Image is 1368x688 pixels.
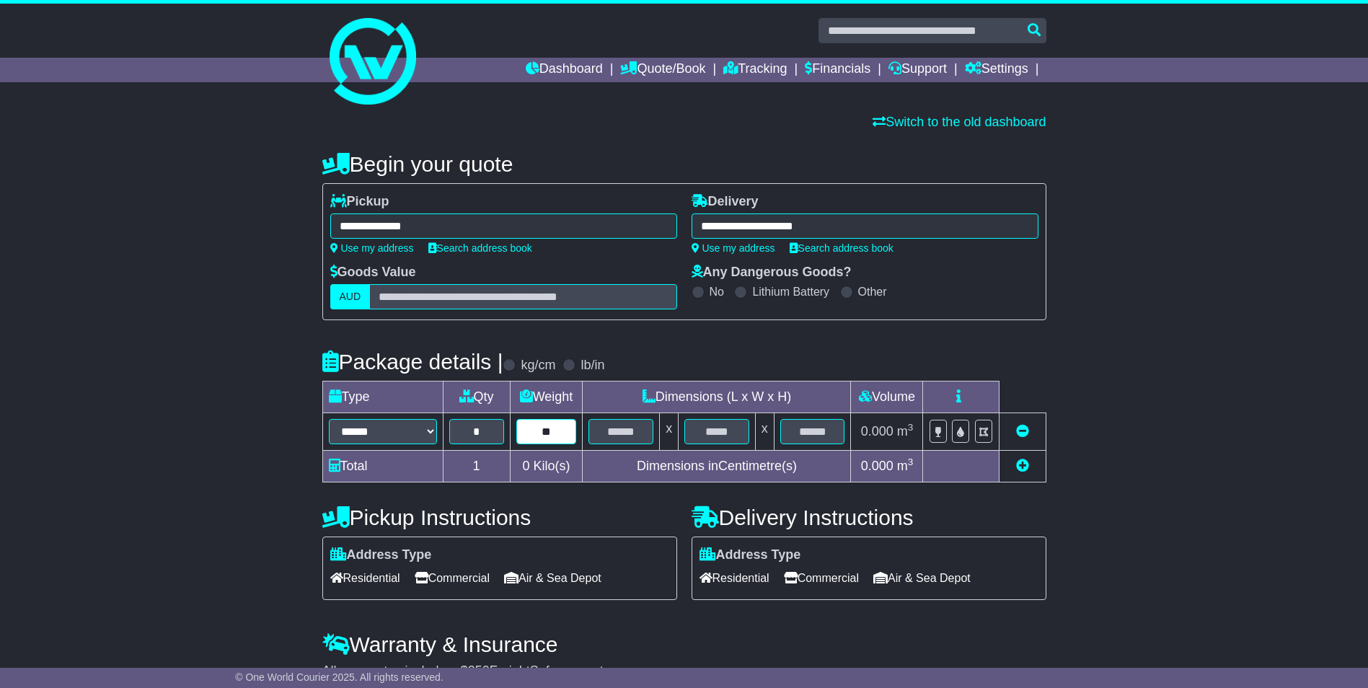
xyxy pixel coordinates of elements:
td: Dimensions in Centimetre(s) [583,451,851,482]
a: Dashboard [526,58,603,82]
a: Remove this item [1016,424,1029,438]
label: AUD [330,284,371,309]
span: 0 [522,459,529,473]
h4: Package details | [322,350,503,374]
td: Qty [443,382,510,413]
td: Volume [851,382,923,413]
a: Settings [965,58,1028,82]
span: Air & Sea Depot [873,567,971,589]
a: Search address book [428,242,532,254]
label: No [710,285,724,299]
label: Goods Value [330,265,416,281]
a: Switch to the old dashboard [873,115,1046,129]
label: Other [858,285,887,299]
label: Address Type [330,547,432,563]
td: Kilo(s) [510,451,583,482]
span: Air & Sea Depot [504,567,601,589]
td: Dimensions (L x W x H) [583,382,851,413]
span: m [897,459,914,473]
td: Type [322,382,443,413]
label: Delivery [692,194,759,210]
a: Use my address [692,242,775,254]
a: Support [888,58,947,82]
h4: Begin your quote [322,152,1046,176]
h4: Warranty & Insurance [322,632,1046,656]
label: Any Dangerous Goods? [692,265,852,281]
td: Weight [510,382,583,413]
span: Residential [330,567,400,589]
label: Address Type [700,547,801,563]
td: Total [322,451,443,482]
span: Commercial [415,567,490,589]
sup: 3 [908,422,914,433]
label: Lithium Battery [752,285,829,299]
span: Commercial [784,567,859,589]
span: © One World Courier 2025. All rights reserved. [235,671,444,683]
h4: Pickup Instructions [322,506,677,529]
td: 1 [443,451,510,482]
a: Quote/Book [620,58,705,82]
label: kg/cm [521,358,555,374]
div: All our quotes include a $ FreightSafe warranty. [322,663,1046,679]
a: Tracking [723,58,787,82]
span: m [897,424,914,438]
span: 0.000 [861,459,893,473]
span: 0.000 [861,424,893,438]
sup: 3 [908,457,914,467]
a: Add new item [1016,459,1029,473]
label: Pickup [330,194,389,210]
span: 250 [468,663,490,678]
a: Search address book [790,242,893,254]
td: x [755,413,774,451]
a: Financials [805,58,870,82]
label: lb/in [581,358,604,374]
h4: Delivery Instructions [692,506,1046,529]
td: x [660,413,679,451]
a: Use my address [330,242,414,254]
span: Residential [700,567,769,589]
